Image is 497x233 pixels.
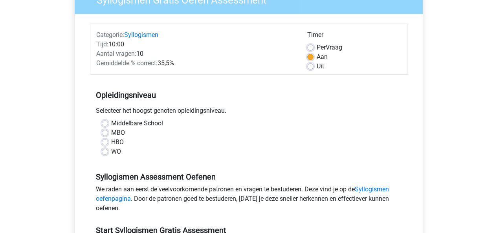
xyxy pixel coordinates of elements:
a: Syllogismen [124,31,158,39]
span: Per [317,44,326,51]
div: 35,5% [90,59,301,68]
label: MBO [111,128,125,138]
label: Uit [317,62,324,71]
span: Tijd: [96,40,108,48]
div: We raden aan eerst de veelvoorkomende patronen en vragen te bestuderen. Deze vind je op de . Door... [90,185,407,216]
div: Timer [307,30,401,43]
div: Selecteer het hoogst genoten opleidingsniveau. [90,106,407,119]
h5: Syllogismen Assessment Oefenen [96,172,402,182]
label: Aan [317,52,328,62]
span: Categorie: [96,31,124,39]
h5: Opleidingsniveau [96,87,402,103]
div: 10 [90,49,301,59]
div: 10:00 [90,40,301,49]
span: Gemiddelde % correct: [96,59,158,67]
label: HBO [111,138,124,147]
span: Aantal vragen: [96,50,136,57]
label: Middelbare School [111,119,163,128]
label: WO [111,147,121,156]
label: Vraag [317,43,342,52]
